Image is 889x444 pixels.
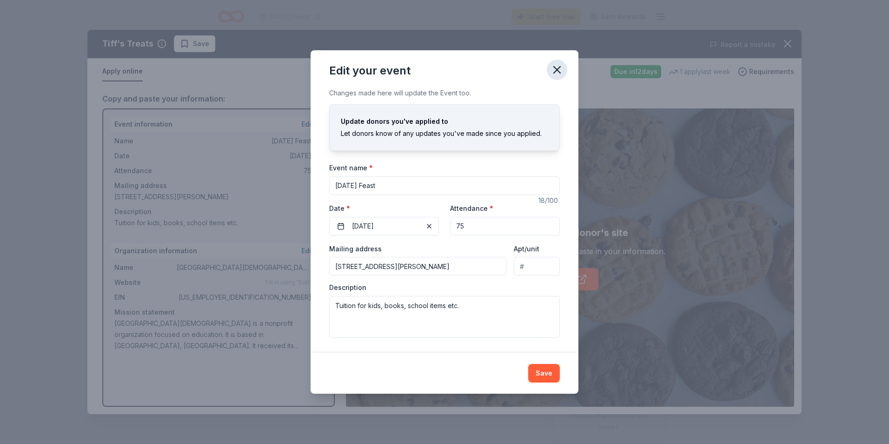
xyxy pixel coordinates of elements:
div: 18 /100 [538,195,560,206]
label: Apt/unit [514,244,539,254]
input: 20 [450,217,560,235]
label: Description [329,283,366,292]
div: Update donors you've applied to [341,116,548,127]
button: Save [528,364,560,383]
label: Attendance [450,204,493,213]
input: Enter a US address [329,257,506,276]
textarea: Tuition for kids, books, school items etc. [329,296,560,338]
label: Event name [329,163,373,173]
div: Let donors know of any updates you've made since you applied. [341,128,548,139]
input: Spring Fundraiser [329,176,560,195]
div: Changes made here will update the Event too. [329,87,560,99]
input: # [514,257,560,276]
label: Mailing address [329,244,382,254]
label: Date [329,204,439,213]
div: Edit your event [329,63,411,78]
button: [DATE] [329,217,439,235]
